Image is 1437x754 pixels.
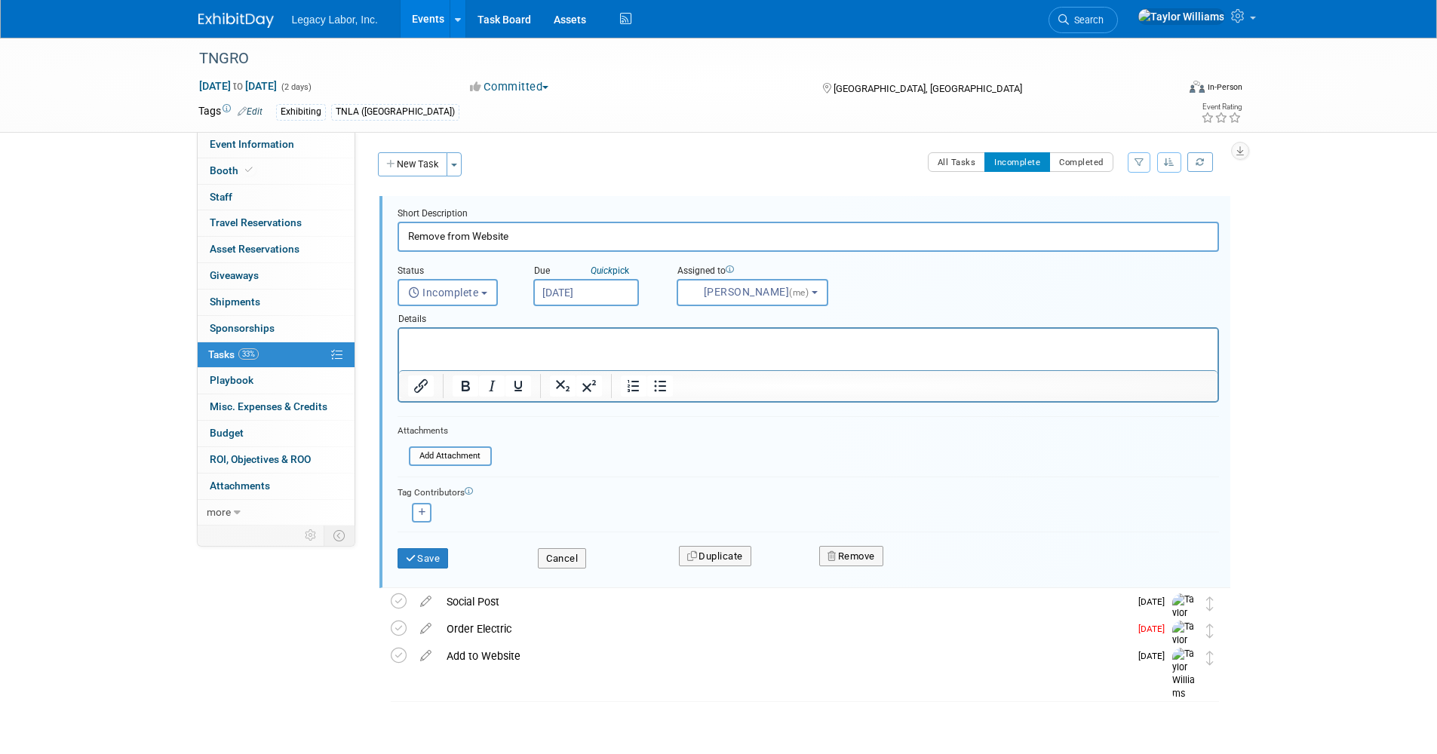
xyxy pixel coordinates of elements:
span: [PERSON_NAME] [687,286,812,298]
span: Playbook [210,374,253,386]
a: Shipments [198,290,355,315]
button: Superscript [576,375,602,397]
span: to [231,80,245,92]
a: Event Information [198,132,355,158]
a: Sponsorships [198,316,355,342]
a: Attachments [198,474,355,499]
i: Move task [1206,596,1214,611]
div: TNGRO [194,45,1154,72]
button: All Tasks [928,152,986,172]
span: (2 days) [280,82,312,92]
img: Taylor Williams [1138,8,1225,25]
span: Giveaways [210,269,259,281]
div: Attachments [398,425,492,437]
input: Name of task or a short description [398,222,1219,251]
a: Refresh [1187,152,1213,172]
button: Insert/edit link [408,375,434,397]
button: Bullet list [647,375,673,397]
div: Event Format [1088,78,1243,101]
div: Short Description [398,207,1219,222]
span: Shipments [210,296,260,308]
button: Completed [1049,152,1113,172]
input: Due Date [533,279,639,306]
span: [GEOGRAPHIC_DATA], [GEOGRAPHIC_DATA] [834,83,1022,94]
span: (me) [789,287,809,298]
span: Search [1069,14,1104,26]
a: Tasks33% [198,342,355,368]
i: Move task [1206,651,1214,665]
span: [DATE] [DATE] [198,79,278,93]
a: more [198,500,355,526]
span: Asset Reservations [210,243,299,255]
a: Staff [198,185,355,210]
td: Toggle Event Tabs [324,526,355,545]
button: [PERSON_NAME](me) [677,279,828,306]
div: Due [533,265,654,279]
span: Incomplete [408,287,479,299]
a: Playbook [198,368,355,394]
img: Taylor Williams [1172,593,1195,647]
span: Travel Reservations [210,216,302,228]
span: Sponsorships [210,322,275,334]
a: Travel Reservations [198,210,355,236]
span: Staff [210,191,232,203]
a: Giveaways [198,263,355,289]
a: Booth [198,158,355,184]
a: ROI, Objectives & ROO [198,447,355,473]
button: Numbered list [621,375,646,397]
div: Social Post [439,589,1129,615]
span: [DATE] [1138,651,1172,661]
span: [DATE] [1138,624,1172,634]
div: Event Rating [1201,103,1242,111]
i: Booth reservation complete [245,166,253,174]
div: Tag Contributors [398,483,1219,499]
span: Tasks [208,348,259,360]
td: Tags [198,103,263,121]
a: edit [413,595,439,608]
span: 33% [238,348,259,360]
div: Assigned to [677,265,865,279]
iframe: Rich Text Area [399,329,1217,370]
a: Budget [198,421,355,446]
span: Legacy Labor, Inc. [292,14,378,26]
button: Bold [453,375,478,397]
span: Misc. Expenses & Credits [210,400,327,412]
span: [DATE] [1138,596,1172,607]
span: Booth [210,164,256,176]
button: Duplicate [679,546,751,567]
button: Remove [819,546,883,567]
button: Save [398,548,449,569]
span: Budget [210,427,244,439]
img: Taylor Williams [1172,648,1195,701]
img: ExhibitDay [198,13,274,28]
i: Move task [1206,624,1214,638]
button: Incomplete [398,279,498,306]
a: Search [1049,7,1118,33]
span: ROI, Objectives & ROO [210,453,311,465]
a: Asset Reservations [198,237,355,262]
button: Italic [479,375,505,397]
a: Quickpick [588,265,632,277]
i: Quick [591,265,613,276]
span: more [207,506,231,518]
td: Personalize Event Tab Strip [298,526,324,545]
span: Event Information [210,138,294,150]
img: Taylor Williams [1172,621,1195,674]
span: Attachments [210,480,270,492]
button: Committed [465,79,554,95]
button: New Task [378,152,447,176]
button: Cancel [538,548,586,569]
div: TNLA ([GEOGRAPHIC_DATA]) [331,104,459,120]
button: Subscript [550,375,576,397]
a: edit [413,622,439,636]
a: Misc. Expenses & Credits [198,394,355,420]
img: Format-Inperson.png [1190,81,1205,93]
div: Status [398,265,511,279]
div: In-Person [1207,81,1242,93]
div: Details [398,306,1219,327]
a: edit [413,649,439,663]
div: Add to Website [439,643,1129,669]
button: Incomplete [984,152,1050,172]
a: Edit [238,106,263,117]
